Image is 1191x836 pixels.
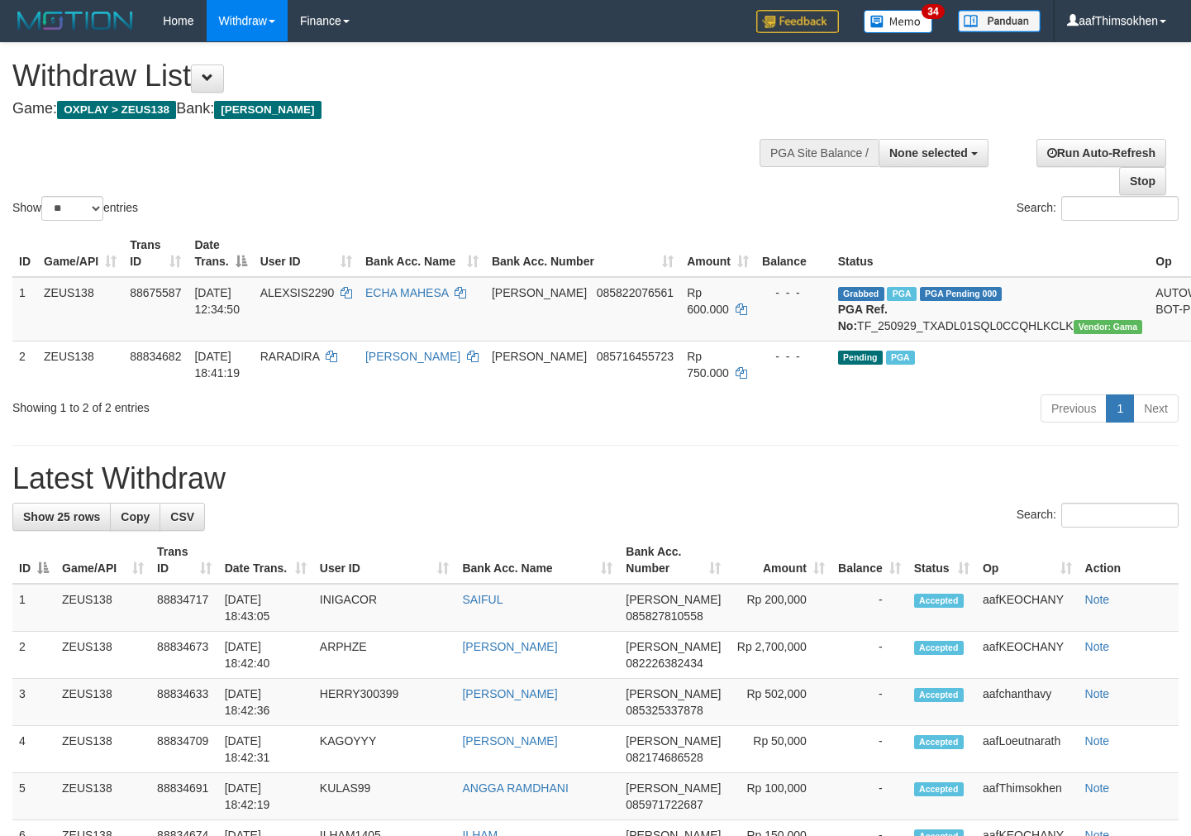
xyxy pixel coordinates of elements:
span: Show 25 rows [23,510,100,523]
td: - [831,726,908,773]
td: aafLoeutnarath [976,726,1079,773]
a: [PERSON_NAME] [365,350,460,363]
a: CSV [160,503,205,531]
span: OXPLAY > ZEUS138 [57,101,176,119]
td: KAGOYYY [313,726,456,773]
span: 88675587 [130,286,181,299]
td: 88834691 [150,773,218,820]
h1: Latest Withdraw [12,462,1179,495]
td: Rp 502,000 [727,679,831,726]
a: Note [1085,781,1110,795]
span: Copy 085716455723 to clipboard [597,350,674,363]
b: PGA Ref. No: [838,303,888,332]
th: Game/API: activate to sort column ascending [55,537,150,584]
td: INIGACOR [313,584,456,632]
td: ZEUS138 [55,726,150,773]
h4: Game: Bank: [12,101,778,117]
th: Bank Acc. Number: activate to sort column ascending [485,230,680,277]
span: Copy [121,510,150,523]
td: 2 [12,632,55,679]
span: Rp 600.000 [687,286,729,316]
span: Accepted [914,735,964,749]
td: ZEUS138 [55,632,150,679]
td: Rp 200,000 [727,584,831,632]
span: Accepted [914,594,964,608]
input: Search: [1061,503,1179,528]
label: Search: [1017,196,1179,221]
a: Stop [1119,167,1166,195]
th: Balance: activate to sort column ascending [831,537,908,584]
span: PGA Pending [920,287,1003,301]
td: 88834717 [150,584,218,632]
label: Search: [1017,503,1179,528]
th: Trans ID: activate to sort column ascending [150,537,218,584]
td: Rp 50,000 [727,726,831,773]
th: Status [831,230,1150,277]
span: Copy 085822076561 to clipboard [597,286,674,299]
a: Note [1085,640,1110,653]
td: - [831,679,908,726]
td: aafKEOCHANY [976,584,1079,632]
th: Date Trans.: activate to sort column descending [188,230,253,277]
td: 88834709 [150,726,218,773]
span: Copy 085325337878 to clipboard [626,704,703,717]
span: Grabbed [838,287,884,301]
span: [PERSON_NAME] [626,734,721,748]
img: Button%20Memo.svg [864,10,933,33]
th: Amount: activate to sort column ascending [680,230,755,277]
td: [DATE] 18:43:05 [218,584,313,632]
input: Search: [1061,196,1179,221]
span: Accepted [914,641,964,655]
a: Note [1085,687,1110,700]
td: aafThimsokhen [976,773,1079,820]
th: Amount: activate to sort column ascending [727,537,831,584]
td: ZEUS138 [37,341,123,388]
th: Bank Acc. Name: activate to sort column ascending [455,537,619,584]
td: Rp 100,000 [727,773,831,820]
th: Balance [755,230,831,277]
img: MOTION_logo.png [12,8,138,33]
span: Copy 082226382434 to clipboard [626,657,703,670]
a: Copy [110,503,160,531]
td: - [831,773,908,820]
span: 88834682 [130,350,181,363]
a: ECHA MAHESA [365,286,448,299]
div: - - - [762,348,825,365]
td: [DATE] 18:42:19 [218,773,313,820]
td: - [831,632,908,679]
span: [PERSON_NAME] [492,350,587,363]
img: Feedback.jpg [756,10,839,33]
td: 1 [12,584,55,632]
span: RARADIRA [260,350,320,363]
span: [PERSON_NAME] [626,593,721,606]
th: Action [1079,537,1179,584]
span: [PERSON_NAME] [626,687,721,700]
td: 3 [12,679,55,726]
a: 1 [1106,394,1134,423]
div: Showing 1 to 2 of 2 entries [12,393,484,416]
span: [DATE] 18:41:19 [194,350,240,380]
span: CSV [170,510,194,523]
a: ANGGA RAMDHANI [462,781,568,795]
span: 34 [922,4,944,19]
span: Copy 085827810558 to clipboard [626,609,703,623]
span: Copy 085971722687 to clipboard [626,798,703,811]
th: Bank Acc. Name: activate to sort column ascending [359,230,485,277]
a: Next [1133,394,1179,423]
a: [PERSON_NAME] [462,640,557,653]
span: Marked by aafpengsreynich [887,287,916,301]
span: [PERSON_NAME] [626,781,721,795]
span: Rp 750.000 [687,350,729,380]
td: - [831,584,908,632]
span: [PERSON_NAME] [492,286,587,299]
td: 1 [12,277,37,342]
td: ZEUS138 [55,773,150,820]
span: Vendor URL: https://trx31.1velocity.biz [1074,320,1143,334]
td: 88834633 [150,679,218,726]
a: Note [1085,593,1110,606]
td: ZEUS138 [37,277,123,342]
th: Game/API: activate to sort column ascending [37,230,123,277]
td: 4 [12,726,55,773]
th: Date Trans.: activate to sort column ascending [218,537,313,584]
a: Note [1085,734,1110,748]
